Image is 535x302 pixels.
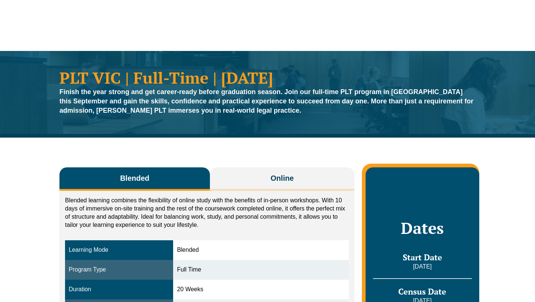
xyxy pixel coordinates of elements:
[65,196,349,229] p: Blended learning combines the flexibility of online study with the benefits of in-person workshop...
[59,88,473,114] strong: Finish the year strong and get career-ready before graduation season. Join our full-time PLT prog...
[177,285,345,294] div: 20 Weeks
[398,286,446,297] span: Census Date
[270,173,294,183] span: Online
[59,70,476,86] h1: PLT VIC | Full-Time | [DATE]
[69,246,169,254] div: Learning Mode
[373,263,472,271] p: [DATE]
[177,266,345,274] div: Full Time
[120,173,149,183] span: Blended
[403,252,442,263] span: Start Date
[69,285,169,294] div: Duration
[373,219,472,237] h2: Dates
[177,246,345,254] div: Blended
[69,266,169,274] div: Program Type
